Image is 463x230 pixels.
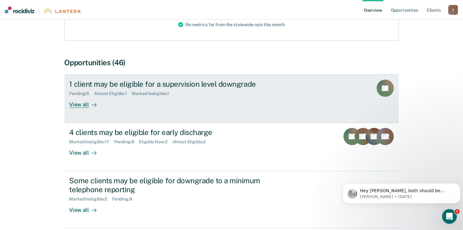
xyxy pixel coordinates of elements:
[69,80,285,89] div: 1 client may be eligible for a supervision level downgrade
[340,170,463,213] iframe: Intercom notifications message
[442,209,457,224] iframe: Intercom live chat
[69,128,285,137] div: 4 clients may be eligible for early discharge
[69,96,104,108] div: View all
[114,139,139,145] div: Pending : 8
[65,123,399,171] a: 4 clients may be eligible for early dischargeMarked Ineligible:17Pending:8Eligible Now:2Almost El...
[65,74,399,123] a: 1 client may be eligible for a supervision level downgradePending:5Almost Eligible:1Marked Inelig...
[132,91,174,96] div: Marked Ineligible : 1
[65,171,399,228] a: Some clients may be eligible for downgrade to a minimum telephone reportingMarked Ineligible:2Pen...
[34,8,43,13] span: |
[94,91,132,96] div: Almost Eligible : 1
[69,145,104,157] div: View all
[69,202,104,214] div: View all
[69,176,285,194] div: Some clients may be eligible for downgrade to a minimum telephone reporting
[173,9,289,41] div: No metrics far from the statewide rate this month
[448,5,458,15] button: T
[69,91,94,96] div: Pending : 5
[172,139,211,145] div: Almost Eligible : 2
[139,139,172,145] div: Eligible Now : 2
[455,209,460,214] span: 1
[5,6,34,13] img: Recidiviz
[5,6,80,13] a: |
[112,196,137,202] div: Pending : 8
[43,9,80,13] img: Lantern
[69,196,112,202] div: Marked Ineligible : 2
[69,139,114,145] div: Marked Ineligible : 17
[65,58,399,67] div: Opportunities (46)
